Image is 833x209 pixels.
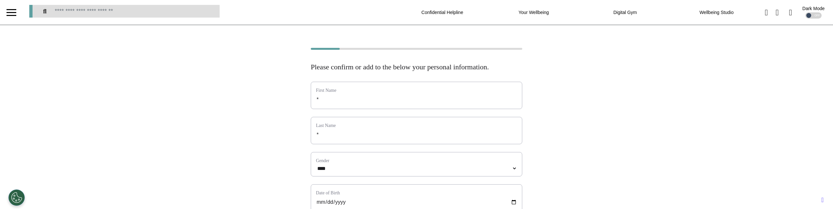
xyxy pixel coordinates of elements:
label: First Name [316,87,517,94]
div: OFF [805,12,822,19]
div: Your Wellbeing [501,3,566,21]
div: Confidential Helpline [410,3,475,21]
label: Gender [316,157,517,164]
div: Digital Gym [593,3,658,21]
label: Date of Birth [316,189,517,196]
button: Open Preferences [8,189,25,206]
div: Wellbeing Studio [684,3,749,21]
h2: Please confirm or add to the below your personal information. [311,63,522,71]
div: Dark Mode [802,6,825,11]
label: Last Name [316,122,517,129]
